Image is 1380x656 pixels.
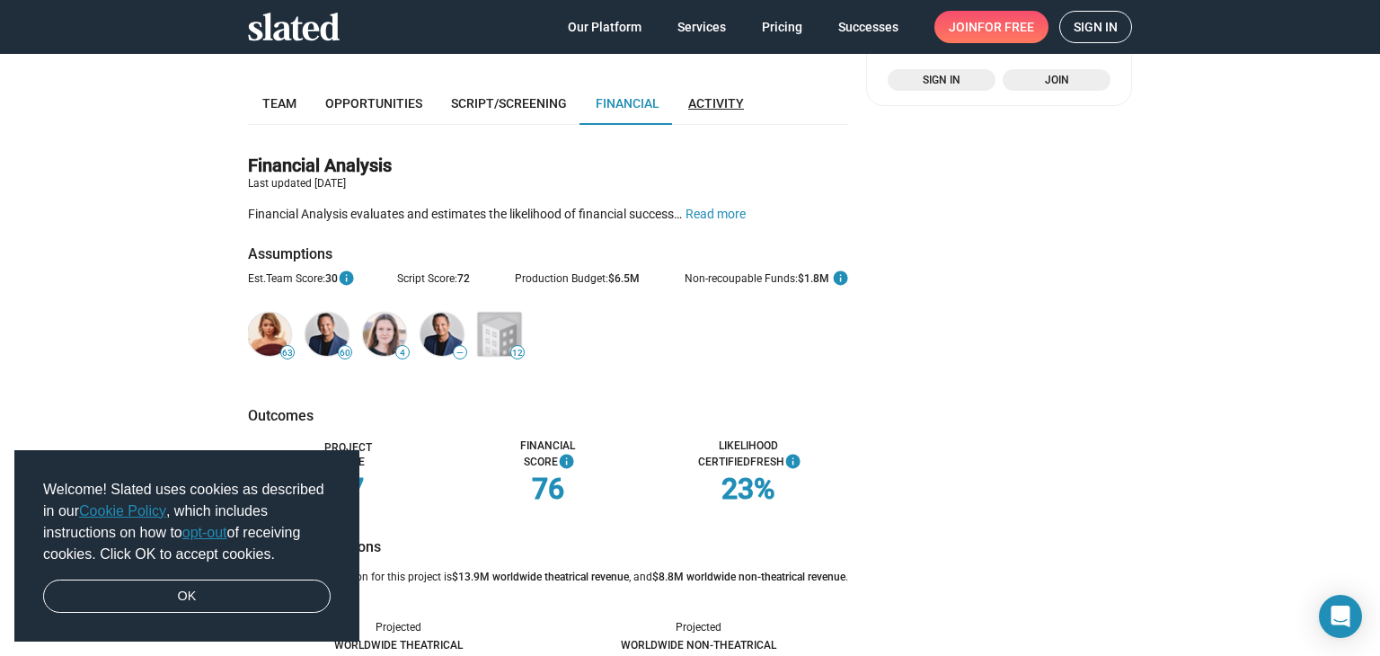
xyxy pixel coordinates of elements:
div: 76 [448,470,649,509]
span: Score [524,456,572,468]
a: Sign in [888,69,995,91]
div: Likelihood Certified [648,439,848,470]
span: Financial [596,96,659,111]
img: John C. Hall Writer [420,313,464,356]
span: for free [977,11,1034,43]
strong: Assumptions [248,245,332,262]
span: Join [1013,71,1100,89]
span: Script Score: [397,272,457,285]
span: $13.9M worldwide theatrical revenue [452,571,629,583]
div: Project Score [248,441,448,470]
span: 4 [396,348,409,359]
span: $8.8M worldwide non-theatrical revenue [652,571,845,583]
a: Sign in [1059,11,1132,43]
a: Opportunities [311,82,437,125]
span: Pricing [762,11,802,43]
div: 23% [648,470,848,509]
span: Fresh [750,456,799,468]
div: Open Intercom Messenger [1319,595,1362,638]
span: Non-recoupable Funds: [685,272,798,285]
span: Sign in [1074,12,1118,42]
div: The base case projection for this project is , and . [248,571,848,599]
mat-icon: info [784,451,801,474]
span: 30 [325,272,352,285]
div: cookieconsent [14,450,359,643]
span: Welcome! Slated uses cookies as described in our , which includes instructions on how to of recei... [43,479,331,565]
span: Team [262,96,296,111]
button: Read more [686,206,746,223]
span: 72 [457,272,470,285]
a: opt-out [182,525,227,540]
img: Radiant Films International Sales [478,313,521,356]
span: Financial Analysis evaluates and estimates the likelihood of financial success… [248,207,682,221]
span: Opportunities [325,96,422,111]
a: Cookie Policy [79,503,166,519]
span: — [454,348,466,358]
div: Financial Analysis [248,125,848,192]
a: Activity [674,82,758,125]
span: Sign in [898,71,985,89]
img: John C. Hall Producer [305,313,349,356]
div: Projected [296,621,500,635]
a: Our Platform [553,11,656,43]
mat-icon: info [832,268,849,291]
span: 60 [339,348,351,359]
span: 12 [511,348,524,359]
span: Activity [688,96,744,111]
a: Join [1003,69,1110,91]
span: Services [677,11,726,43]
a: Pricing [747,11,817,43]
a: Script/Screening [437,82,581,125]
span: Join [949,11,1034,43]
div: Worldwide Non-Theatrical [596,639,801,653]
img: Natalie Simpkins Director [363,313,406,356]
span: Script/Screening [451,96,567,111]
span: Our Platform [568,11,641,43]
a: Team [248,82,311,125]
span: Est. Team Score: [248,272,325,285]
div: Projected [596,621,801,635]
span: Production Budget: [515,272,608,285]
span: Last updated [DATE] [248,177,346,191]
span: $6.5M [608,272,640,285]
strong: Outcomes [248,407,314,424]
a: dismiss cookie message [43,580,331,614]
span: Successes [838,11,898,43]
a: Joinfor free [934,11,1048,43]
a: Financial [581,82,674,125]
span: 63 [281,348,294,359]
mat-icon: info [338,268,355,291]
div: Revenue Projections [248,537,848,556]
a: Successes [824,11,913,43]
div: Worldwide Theatrical [296,639,500,653]
div: Financial [448,439,649,470]
img: Sarah Hyland Actor Lead [248,313,291,356]
mat-icon: info [558,451,575,474]
span: $1.8M [798,272,829,285]
a: Services [663,11,740,43]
